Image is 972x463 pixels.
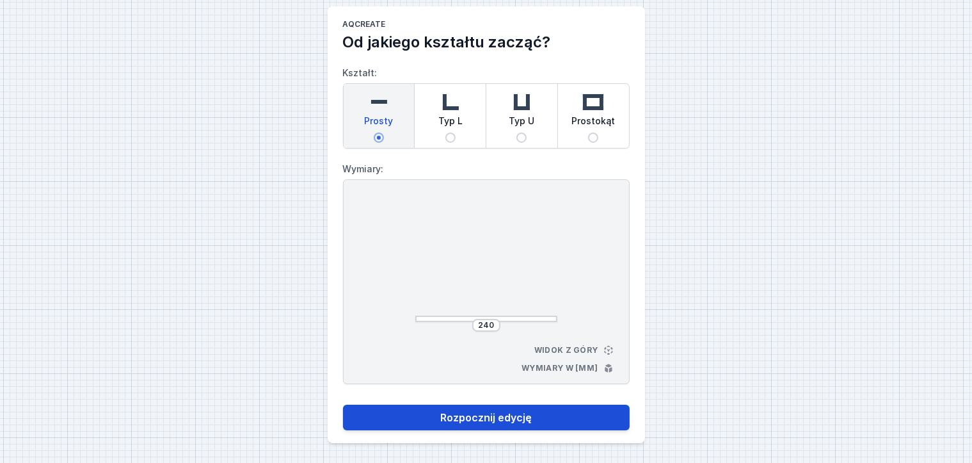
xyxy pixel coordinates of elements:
input: Typ L [445,133,456,143]
label: Wymiary: [343,159,630,179]
input: Wymiar [mm] [476,320,497,330]
img: l-shaped.svg [438,89,463,115]
span: Prosty [364,115,393,133]
button: Rozpocznij edycję [343,405,630,430]
img: rectangle.svg [580,89,606,115]
label: Kształt: [343,63,630,149]
input: Prostokąt [588,133,598,143]
input: Typ U [516,133,527,143]
span: Typ U [509,115,534,133]
span: Typ L [438,115,463,133]
h1: AQcreate [343,19,630,32]
input: Prosty [374,133,384,143]
img: straight.svg [366,89,392,115]
h2: Od jakiego kształtu zacząć? [343,32,630,53]
img: u-shaped.svg [509,89,534,115]
span: Prostokąt [571,115,616,133]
